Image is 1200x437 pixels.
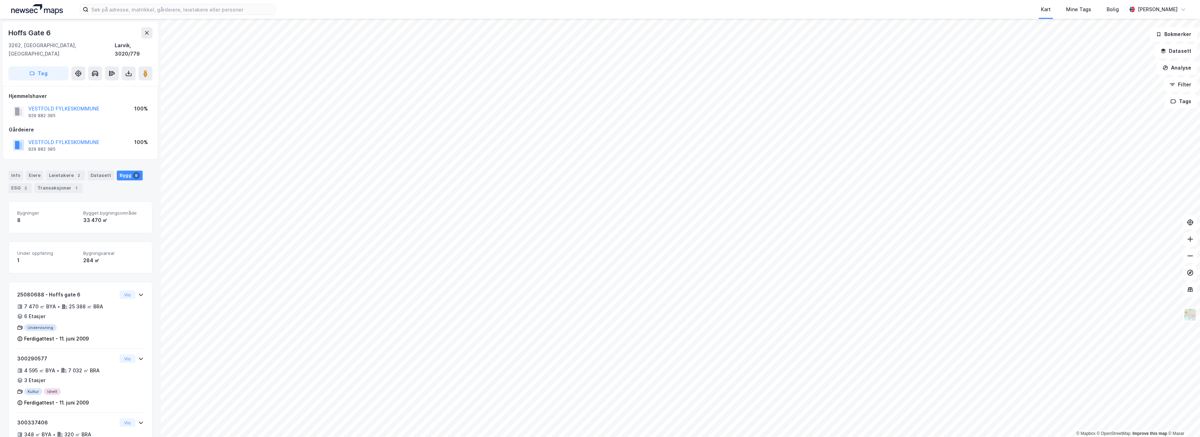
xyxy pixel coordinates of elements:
[17,354,117,363] div: 300290577
[17,250,78,256] span: Under oppføring
[8,171,23,180] div: Info
[1157,61,1197,75] button: Analyse
[26,171,43,180] div: Eiere
[1066,5,1091,14] div: Mine Tags
[1097,431,1131,436] a: OpenStreetMap
[120,354,135,363] button: Vis
[83,210,144,216] span: Bygget bygningsområde
[8,183,32,193] div: ESG
[24,335,89,343] div: Ferdigattest - 11. juni 2009
[134,105,148,113] div: 100%
[17,418,117,427] div: 300337406
[24,312,45,321] div: 6 Etasjer
[17,210,78,216] span: Bygninger
[1076,431,1095,436] a: Mapbox
[1165,403,1200,437] iframe: Chat Widget
[24,366,55,375] div: 4 595 ㎡ BYA
[134,138,148,146] div: 100%
[1164,78,1197,92] button: Filter
[1184,308,1197,321] img: Z
[83,256,144,265] div: 284 ㎡
[9,92,152,100] div: Hjemmelshaver
[17,291,117,299] div: 25080688 - Hoffs gate 6
[1150,27,1197,41] button: Bokmerker
[24,302,56,311] div: 7 470 ㎡ BYA
[83,216,144,224] div: 33 470 ㎡
[75,172,82,179] div: 2
[68,366,100,375] div: 7 032 ㎡ BRA
[57,368,59,373] div: •
[1133,431,1167,436] a: Improve this map
[11,4,63,15] img: logo.a4113a55bc3d86da70a041830d287a7e.svg
[117,171,143,180] div: Bygg
[8,66,69,80] button: Tag
[8,41,115,58] div: 3262, [GEOGRAPHIC_DATA], [GEOGRAPHIC_DATA]
[28,113,56,119] div: 929 882 385
[133,172,140,179] div: 9
[9,126,152,134] div: Gårdeiere
[8,27,52,38] div: Hoffs Gate 6
[35,183,83,193] div: Transaksjoner
[1138,5,1178,14] div: [PERSON_NAME]
[24,376,45,385] div: 3 Etasjer
[115,41,152,58] div: Larvik, 3020/779
[1155,44,1197,58] button: Datasett
[28,146,56,152] div: 929 882 385
[83,250,144,256] span: Bygningsareal
[1165,94,1197,108] button: Tags
[17,216,78,224] div: 8
[1041,5,1051,14] div: Kart
[88,171,114,180] div: Datasett
[1107,5,1119,14] div: Bolig
[22,185,29,192] div: 2
[69,302,103,311] div: 25 388 ㎡ BRA
[1165,403,1200,437] div: Kontrollprogram for chat
[73,185,80,192] div: 1
[24,399,89,407] div: Ferdigattest - 11. juni 2009
[46,171,85,180] div: Leietakere
[57,304,60,309] div: •
[88,4,275,15] input: Søk på adresse, matrikkel, gårdeiere, leietakere eller personer
[120,291,135,299] button: Vis
[120,418,135,427] button: Vis
[17,256,78,265] div: 1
